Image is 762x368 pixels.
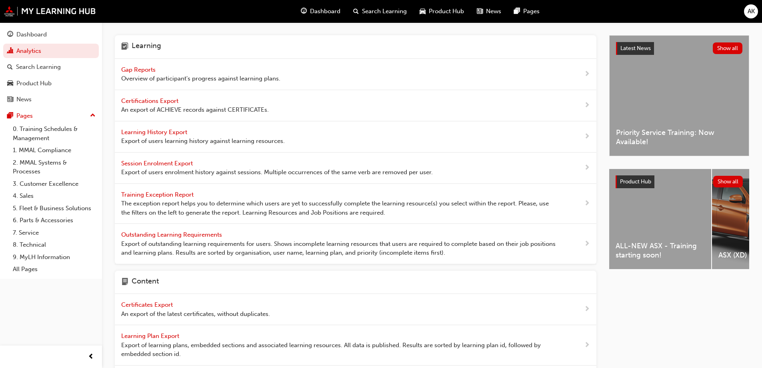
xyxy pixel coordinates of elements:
[477,6,483,16] span: news-icon
[121,239,558,257] span: Export of outstanding learning requirements for users. Shows incomplete learning resources that u...
[10,239,99,251] a: 8. Technical
[115,90,596,121] a: Certifications Export An export of ACHIEVE records against CERTIFICATEs.next-icon
[584,239,590,249] span: next-icon
[16,95,32,104] div: News
[3,76,99,91] a: Product Hub
[470,3,508,20] a: news-iconNews
[121,191,195,198] span: Training Exception Report
[713,42,743,54] button: Show all
[90,111,96,121] span: up-icon
[115,325,596,366] a: Learning Plan Export Export of learning plans, embedded sections and associated learning resource...
[121,66,157,73] span: Gap Reports
[7,31,13,38] span: guage-icon
[523,7,540,16] span: Pages
[584,340,590,350] span: next-icon
[121,137,285,146] span: Export of users learning history against learning resources.
[10,214,99,227] a: 6. Parts & Accessories
[121,332,181,340] span: Learning Plan Export
[508,3,546,20] a: pages-iconPages
[429,7,464,16] span: Product Hub
[7,48,13,55] span: chart-icon
[115,59,596,90] a: Gap Reports Overview of participant's progress against learning plans.next-icon
[10,144,99,157] a: 1. MMAL Compliance
[3,109,99,123] button: Pages
[3,60,99,74] a: Search Learning
[310,7,340,16] span: Dashboard
[121,199,558,217] span: The exception report helps you to determine which users are yet to successfully complete the lear...
[10,227,99,239] a: 7. Service
[609,35,749,156] a: Latest NewsShow allPriority Service Training: Now Available!
[420,6,426,16] span: car-icon
[7,113,13,120] span: pages-icon
[10,251,99,263] a: 9. MyLH Information
[584,132,590,142] span: next-icon
[121,231,224,238] span: Outstanding Learning Requirements
[413,3,470,20] a: car-iconProduct Hub
[88,352,94,362] span: prev-icon
[620,178,651,185] span: Product Hub
[353,6,359,16] span: search-icon
[121,301,174,308] span: Certificates Export
[7,64,13,71] span: search-icon
[744,4,758,18] button: AK
[115,294,596,325] a: Certificates Export An export of the latest certificates, without duplicates.next-icon
[10,263,99,275] a: All Pages
[294,3,347,20] a: guage-iconDashboard
[616,175,743,188] a: Product HubShow all
[121,97,180,105] span: Certifications Export
[347,3,413,20] a: search-iconSearch Learning
[115,184,596,224] a: Training Exception Report The exception report helps you to determine which users are yet to succ...
[10,190,99,202] a: 4. Sales
[16,79,52,88] div: Product Hub
[132,277,159,288] h4: Content
[609,169,711,269] a: ALL-NEW ASX - Training starting soon!
[16,30,47,39] div: Dashboard
[121,74,280,83] span: Overview of participant's progress against learning plans.
[584,304,590,314] span: next-icon
[616,241,705,259] span: ALL-NEW ASX - Training starting soon!
[748,7,755,16] span: AK
[362,7,407,16] span: Search Learning
[3,44,99,58] a: Analytics
[132,42,161,52] h4: Learning
[16,111,33,121] div: Pages
[10,178,99,190] a: 3. Customer Excellence
[584,101,590,111] span: next-icon
[616,128,742,146] span: Priority Service Training: Now Available!
[121,341,558,359] span: Export of learning plans, embedded sections and associated learning resources. All data is publis...
[121,168,433,177] span: Export of users enrolment history against sessions. Multiple occurrences of the same verb are rem...
[584,199,590,209] span: next-icon
[16,62,61,72] div: Search Learning
[10,157,99,178] a: 2. MMAL Systems & Processes
[121,129,189,136] span: Learning History Export
[7,96,13,103] span: news-icon
[3,27,99,42] a: Dashboard
[301,6,307,16] span: guage-icon
[121,105,269,115] span: An export of ACHIEVE records against CERTIFICATEs.
[121,310,270,319] span: An export of the latest certificates, without duplicates.
[115,121,596,153] a: Learning History Export Export of users learning history against learning resources.next-icon
[4,6,96,16] img: mmal
[620,45,651,52] span: Latest News
[121,277,128,288] span: page-icon
[10,202,99,215] a: 5. Fleet & Business Solutions
[7,80,13,87] span: car-icon
[10,123,99,144] a: 0. Training Schedules & Management
[616,42,742,55] a: Latest NewsShow all
[3,92,99,107] a: News
[115,224,596,264] a: Outstanding Learning Requirements Export of outstanding learning requirements for users. Shows in...
[584,69,590,79] span: next-icon
[584,163,590,173] span: next-icon
[121,160,194,167] span: Session Enrolment Export
[121,42,128,52] span: learning-icon
[486,7,501,16] span: News
[3,26,99,109] button: DashboardAnalyticsSearch LearningProduct HubNews
[115,153,596,184] a: Session Enrolment Export Export of users enrolment history against sessions. Multiple occurrences...
[713,176,743,187] button: Show all
[514,6,520,16] span: pages-icon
